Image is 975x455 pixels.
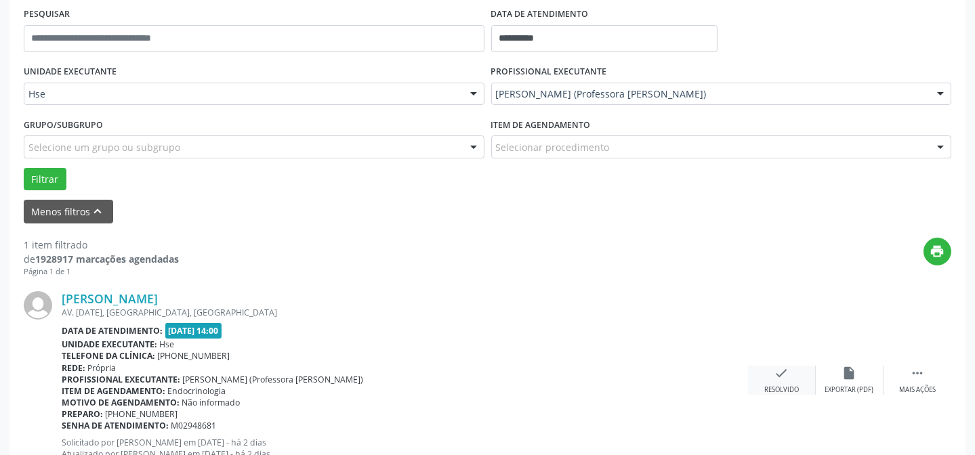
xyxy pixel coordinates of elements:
[171,420,217,431] span: M02948681
[24,114,103,135] label: Grupo/Subgrupo
[24,62,117,83] label: UNIDADE EXECUTANTE
[491,4,589,25] label: DATA DE ATENDIMENTO
[62,307,748,318] div: AV. [DATE], [GEOGRAPHIC_DATA], [GEOGRAPHIC_DATA]
[182,397,241,408] span: Não informado
[35,253,179,265] strong: 1928917 marcações agendadas
[24,252,179,266] div: de
[842,366,857,381] i: insert_drive_file
[764,385,799,395] div: Resolvido
[24,266,179,278] div: Página 1 de 1
[88,362,117,374] span: Própria
[496,87,924,101] span: [PERSON_NAME] (Professora [PERSON_NAME])
[930,244,945,259] i: print
[62,397,180,408] b: Motivo de agendamento:
[24,4,70,25] label: PESQUISAR
[24,291,52,320] img: img
[24,168,66,191] button: Filtrar
[160,339,175,350] span: Hse
[910,366,925,381] i: 
[62,350,155,362] b: Telefone da clínica:
[158,350,230,362] span: [PHONE_NUMBER]
[924,238,951,265] button: print
[24,200,113,223] button: Menos filtroskeyboard_arrow_up
[62,420,169,431] b: Senha de atendimento:
[899,385,936,395] div: Mais ações
[825,385,874,395] div: Exportar (PDF)
[491,62,607,83] label: PROFISSIONAL EXECUTANTE
[62,374,180,385] b: Profissional executante:
[62,291,158,306] a: [PERSON_NAME]
[106,408,178,420] span: [PHONE_NUMBER]
[62,325,163,337] b: Data de atendimento:
[62,385,165,397] b: Item de agendamento:
[28,140,180,154] span: Selecione um grupo ou subgrupo
[24,238,179,252] div: 1 item filtrado
[62,408,103,420] b: Preparo:
[91,204,106,219] i: keyboard_arrow_up
[496,140,610,154] span: Selecionar procedimento
[62,339,157,350] b: Unidade executante:
[165,323,222,339] span: [DATE] 14:00
[183,374,364,385] span: [PERSON_NAME] (Professora [PERSON_NAME])
[62,362,85,374] b: Rede:
[774,366,789,381] i: check
[28,87,457,101] span: Hse
[491,114,591,135] label: Item de agendamento
[168,385,226,397] span: Endocrinologia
